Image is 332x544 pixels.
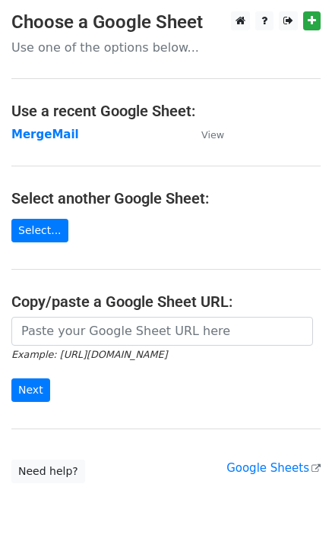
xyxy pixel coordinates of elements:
h4: Select another Google Sheet: [11,189,321,207]
p: Use one of the options below... [11,40,321,55]
small: Example: [URL][DOMAIN_NAME] [11,349,167,360]
a: Select... [11,219,68,242]
input: Paste your Google Sheet URL here [11,317,313,346]
h3: Choose a Google Sheet [11,11,321,33]
a: Need help? [11,460,85,483]
h4: Use a recent Google Sheet: [11,102,321,120]
a: Google Sheets [226,461,321,475]
input: Next [11,378,50,402]
small: View [201,129,224,141]
iframe: Chat Widget [256,471,332,544]
a: MergeMail [11,128,79,141]
a: View [186,128,224,141]
h4: Copy/paste a Google Sheet URL: [11,293,321,311]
